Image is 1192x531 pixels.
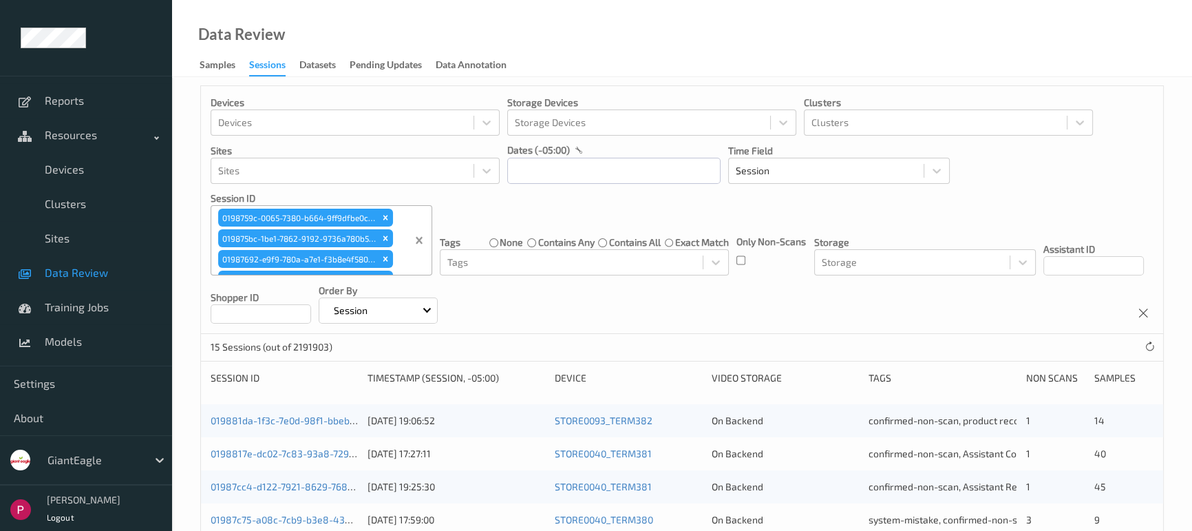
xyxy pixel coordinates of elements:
[440,236,460,249] p: Tags
[555,371,702,385] div: Device
[555,448,652,459] a: STORE0040_TERM381
[368,371,544,385] div: Timestamp (Session, -05:00)
[299,58,336,75] div: Datasets
[1026,415,1030,426] span: 1
[712,371,859,385] div: Video Storage
[211,448,397,459] a: 0198817e-dc02-7c83-93a8-729d076372d6
[1094,481,1106,492] span: 45
[436,56,520,75] a: Data Annotation
[350,58,422,75] div: Pending Updates
[869,371,1016,385] div: Tags
[728,144,950,158] p: Time Field
[436,58,507,75] div: Data Annotation
[1094,448,1106,459] span: 40
[368,447,544,461] div: [DATE] 17:27:11
[211,371,358,385] div: Session ID
[299,56,350,75] a: Datasets
[869,415,1131,426] span: confirmed-non-scan, product recovered, recovered product
[675,236,729,249] label: exact match
[218,209,378,227] div: 0198759c-0065-7380-b664-9ff9dfbe0cd4
[350,56,436,75] a: Pending Updates
[1094,514,1100,525] span: 9
[1094,371,1153,385] div: Samples
[200,56,249,75] a: Samples
[555,415,652,426] a: STORE0093_TERM382
[249,56,299,76] a: Sessions
[1026,481,1030,492] span: 1
[211,291,311,304] p: Shopper ID
[211,481,395,492] a: 01987cc4-d122-7921-8629-76828dfdd25c
[378,250,393,268] div: Remove 01987692-e9f9-780a-a7e1-f3b8e4f580de
[368,480,544,494] div: [DATE] 19:25:30
[555,514,653,525] a: STORE0040_TERM380
[538,236,595,249] label: contains any
[609,236,661,249] label: contains all
[712,480,859,494] div: On Backend
[368,513,544,527] div: [DATE] 17:59:00
[712,513,859,527] div: On Backend
[804,96,1093,110] p: Clusters
[378,271,393,289] div: Remove 019876a8-c9c1-7ada-952e-f04aba2af9b8
[378,229,393,247] div: Remove 019875bc-1be1-7862-9192-9736a780b515
[249,58,286,76] div: Sessions
[507,96,796,110] p: Storage Devices
[368,414,544,428] div: [DATE] 19:06:52
[814,236,1036,249] p: Storage
[1026,448,1030,459] span: 1
[211,514,396,525] a: 01987c75-a08c-7cb9-b3e8-43261140163b
[712,447,859,461] div: On Backend
[555,481,652,492] a: STORE0040_TERM381
[211,415,393,426] a: 019881da-1f3c-7e0d-98f1-bbebe6f4c288
[1043,242,1144,256] p: Assistant ID
[736,235,806,249] p: Only Non-Scans
[712,414,859,428] div: On Backend
[329,304,372,317] p: Session
[211,191,432,205] p: Session ID
[1094,415,1105,426] span: 14
[211,144,500,158] p: Sites
[500,236,523,249] label: none
[218,271,378,289] div: 019876a8-c9c1-7ada-952e-f04aba2af9b8
[507,143,570,157] p: dates (-05:00)
[211,96,500,110] p: Devices
[319,284,438,298] p: Order By
[378,209,393,227] div: Remove 0198759c-0065-7380-b664-9ff9dfbe0cd4
[218,229,378,247] div: 019875bc-1be1-7862-9192-9736a780b515
[1026,514,1032,525] span: 3
[200,58,235,75] div: Samples
[1026,371,1085,385] div: Non Scans
[211,340,332,354] p: 15 Sessions (out of 2191903)
[198,28,285,41] div: Data Review
[218,250,378,268] div: 01987692-e9f9-780a-a7e1-f3b8e4f580de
